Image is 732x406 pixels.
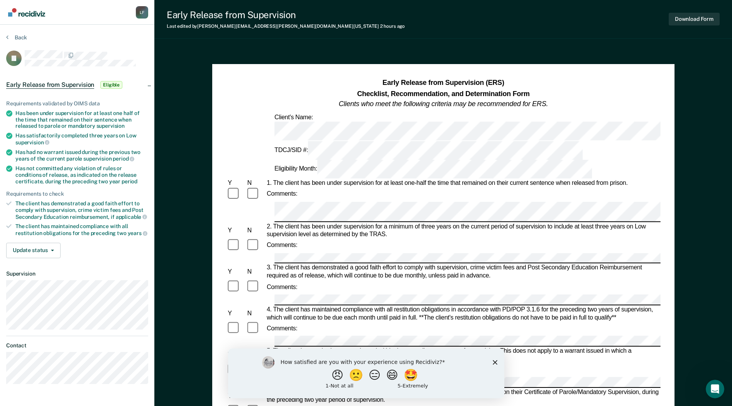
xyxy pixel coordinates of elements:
[265,242,299,250] div: Comments:
[265,325,299,333] div: Comments:
[226,268,245,276] div: Y
[15,139,49,145] span: supervision
[6,271,148,277] dt: Supervision
[167,9,405,20] div: Early Release from Supervision
[15,223,148,236] div: The client has maintained compliance with all restitution obligations for the preceding two
[136,6,148,19] button: Profile dropdown button
[273,160,593,179] div: Eligibility Month:
[380,24,405,29] span: 2 hours ago
[15,165,148,184] div: Has not committed any violation of rules or conditions of release, as indicated on the release ce...
[228,348,504,398] iframe: Survey by Kim from Recidiviz
[245,227,265,235] div: N
[6,81,94,89] span: Early Release from Supervision
[245,268,265,276] div: N
[6,342,148,349] dt: Contact
[8,8,45,17] img: Recidiviz
[226,392,245,400] div: Y
[226,351,245,359] div: Y
[265,223,661,238] div: 2. The client has been under supervision for a minimum of three years on the current period of su...
[6,191,148,197] div: Requirements to check
[245,310,265,318] div: N
[669,13,720,25] button: Download Form
[136,6,148,19] div: L F
[226,179,245,187] div: Y
[15,132,148,145] div: Has satisfactorily completed three years on Low
[226,310,245,318] div: Y
[706,380,724,398] iframe: Intercom live chat
[265,264,661,280] div: 3. The client has demonstrated a good faith effort to comply with supervision, crime victim fees ...
[167,24,405,29] div: Last edited by [PERSON_NAME][EMAIL_ADDRESS][PERSON_NAME][DOMAIN_NAME][US_STATE]
[96,123,125,129] span: supervision
[6,100,148,107] div: Requirements validated by OIMS data
[265,347,661,363] div: 5. The client has not had a warrant issued within the preceding two years of supervision. This do...
[265,191,299,198] div: Comments:
[273,141,584,160] div: TDCJ/SID #:
[245,179,265,187] div: N
[100,81,122,89] span: Eligible
[265,179,661,187] div: 1. The client has been under supervision for at least one-half the time that remained on their cu...
[382,79,504,87] strong: Early Release from Supervision (ERS)
[15,110,148,129] div: Has been under supervision for at least one half of the time that remained on their sentence when...
[116,214,147,220] span: applicable
[357,90,529,97] strong: Checklist, Recommendation, and Determination Form
[113,156,134,162] span: period
[265,306,661,321] div: 4. The client has maintained compliance with all restitution obligations in accordance with PD/PO...
[15,200,148,220] div: The client has demonstrated a good faith effort to comply with supervision, crime victim fees and...
[265,283,299,291] div: Comments:
[128,230,147,236] span: years
[6,34,27,41] button: Back
[122,178,137,184] span: period
[226,227,245,235] div: Y
[15,149,148,162] div: Has had no warrant issued during the previous two years of the current parole supervision
[6,243,61,258] button: Update status
[339,100,548,108] em: Clients who meet the following criteria may be recommended for ERS.
[265,389,661,404] div: 6. The client has not committed any violation of rules or conditions of release as indicated on t...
